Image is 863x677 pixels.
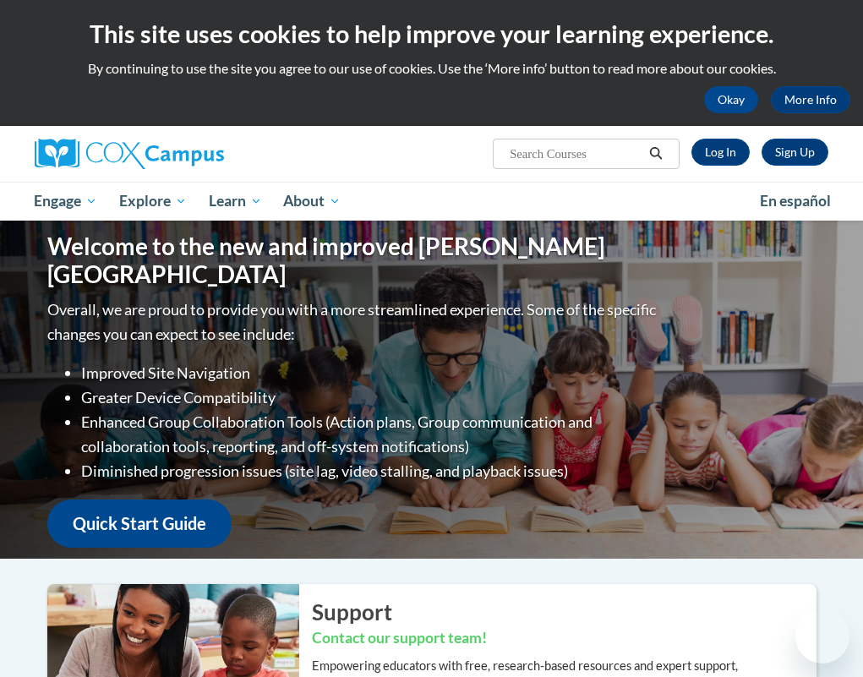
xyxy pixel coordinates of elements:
[691,139,750,166] a: Log In
[198,182,273,221] a: Learn
[22,182,842,221] div: Main menu
[13,17,850,51] h2: This site uses cookies to help improve your learning experience.
[762,139,828,166] a: Register
[13,59,850,78] p: By continuing to use the site you agree to our use of cookies. Use the ‘More info’ button to read...
[35,139,224,169] img: Cox Campus
[47,298,660,347] p: Overall, we are proud to provide you with a more streamlined experience. Some of the specific cha...
[209,191,262,211] span: Learn
[81,410,660,459] li: Enhanced Group Collaboration Tools (Action plans, Group communication and collaboration tools, re...
[508,144,643,164] input: Search Courses
[760,192,831,210] span: En español
[81,385,660,410] li: Greater Device Compatibility
[643,144,669,164] button: Search
[771,86,850,113] a: More Info
[312,628,817,649] h3: Contact our support team!
[24,182,109,221] a: Engage
[272,182,352,221] a: About
[34,191,97,211] span: Engage
[283,191,341,211] span: About
[119,191,187,211] span: Explore
[47,232,660,289] h1: Welcome to the new and improved [PERSON_NAME][GEOGRAPHIC_DATA]
[47,500,232,548] a: Quick Start Guide
[81,459,660,483] li: Diminished progression issues (site lag, video stalling, and playback issues)
[108,182,198,221] a: Explore
[81,361,660,385] li: Improved Site Navigation
[795,609,849,663] iframe: Button to launch messaging window
[312,597,817,627] h2: Support
[35,139,282,169] a: Cox Campus
[704,86,758,113] button: Okay
[749,183,842,219] a: En español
